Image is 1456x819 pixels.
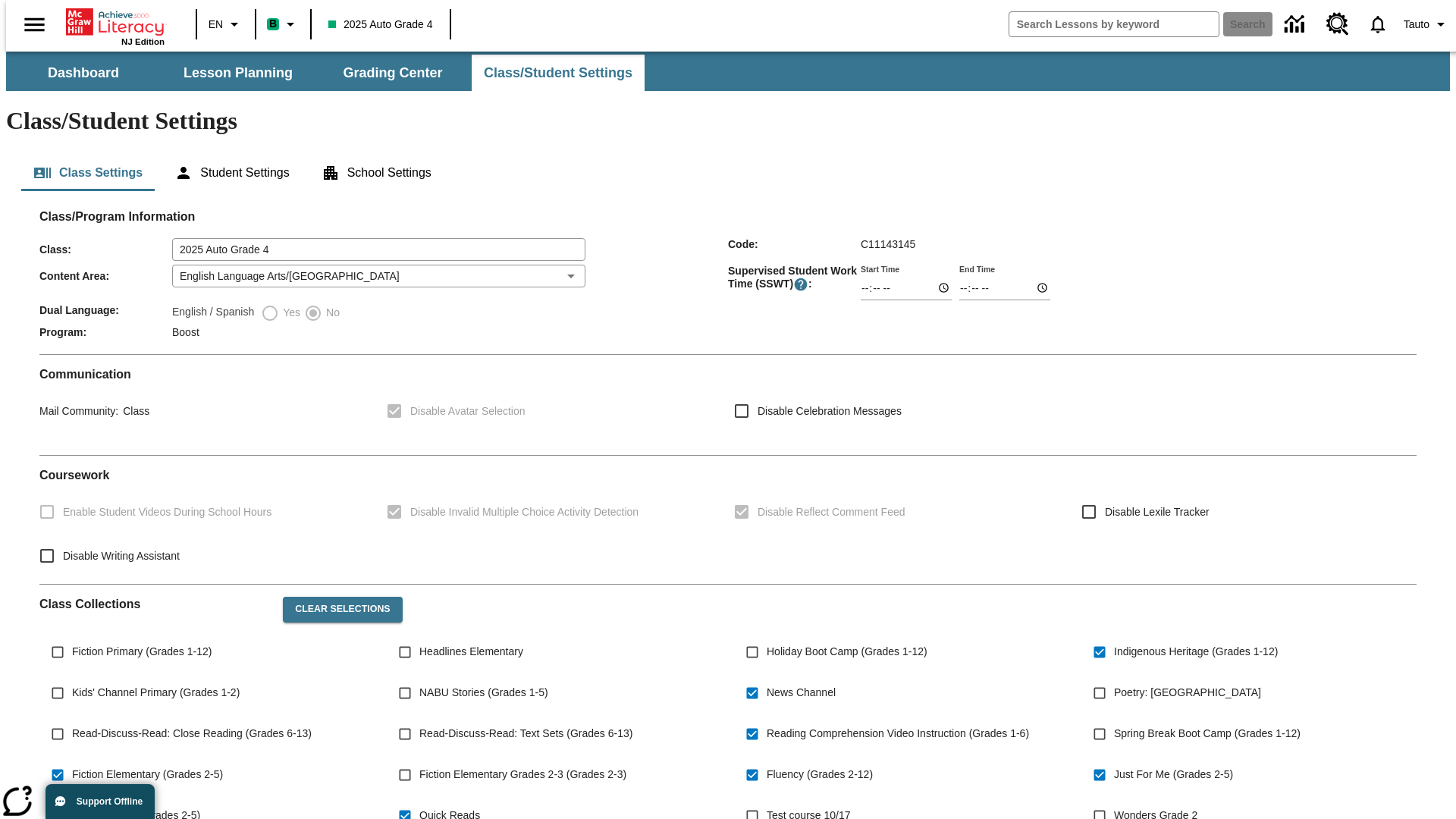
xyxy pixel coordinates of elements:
span: Kids' Channel Primary (Grades 1-2) [72,685,240,701]
span: Dual Language : [39,304,172,316]
span: Class [118,405,149,417]
label: English / Spanish [172,304,254,322]
span: Enable Student Videos During School Hours [63,504,271,520]
span: Disable Invalid Multiple Choice Activity Detection [410,504,639,520]
h2: Class Collections [39,597,271,611]
span: Indigenous Heritage (Grades 1-12) [1114,644,1278,660]
span: Mail Community : [39,405,118,417]
button: Boost Class color is mint green. Change class color [261,11,306,38]
div: Coursework [39,468,1417,572]
span: Fiction Primary (Grades 1-12) [72,644,212,660]
span: Disable Lexile Tracker [1105,504,1210,520]
h1: Class/Student Settings [6,107,1450,135]
span: Support Offline [77,796,143,807]
span: No [322,305,340,321]
span: Read-Discuss-Read: Close Reading (Grades 6-13) [72,726,312,742]
span: Code : [728,238,861,250]
span: Disable Celebration Messages [758,403,902,419]
span: 2025 Auto Grade 4 [328,17,433,33]
span: NABU Stories (Grades 1-5) [419,685,548,701]
button: Grading Center [317,55,469,91]
div: SubNavbar [6,52,1450,91]
span: Spring Break Boot Camp (Grades 1-12) [1114,726,1301,742]
label: Start Time [861,263,899,275]
span: B [269,14,277,33]
span: NJ Edition [121,37,165,46]
span: Boost [172,326,199,338]
button: Dashboard [8,55,159,91]
button: Student Settings [162,155,301,191]
span: Content Area : [39,270,172,282]
button: Language: EN, Select a language [202,11,250,38]
span: Yes [279,305,300,321]
span: Holiday Boot Camp (Grades 1-12) [767,644,927,660]
button: Support Offline [45,784,155,819]
span: Class : [39,243,172,256]
div: SubNavbar [6,55,646,91]
span: Fluency (Grades 2-12) [767,767,873,783]
span: C11143145 [861,238,915,250]
span: Tauto [1404,17,1429,33]
div: Communication [39,367,1417,443]
span: News Channel [767,685,836,701]
button: Supervised Student Work Time is the timeframe when students can take LevelSet and when lessons ar... [793,277,808,292]
div: Home [66,5,165,46]
a: Notifications [1358,5,1398,44]
a: Resource Center, Will open in new tab [1317,4,1358,45]
input: search field [1009,12,1219,36]
input: Class [172,238,585,261]
div: Class/Program Information [39,224,1417,342]
h2: Course work [39,468,1417,482]
span: Just For Me (Grades 2-5) [1114,767,1233,783]
h2: Class/Program Information [39,209,1417,224]
div: Class/Student Settings [21,155,1435,191]
span: Reading Comprehension Video Instruction (Grades 1-6) [767,726,1029,742]
span: Fiction Elementary (Grades 2-5) [72,767,223,783]
span: EN [209,17,223,33]
span: Disable Writing Assistant [63,548,180,564]
button: Open side menu [12,2,57,47]
span: Program : [39,326,172,338]
span: Poetry: [GEOGRAPHIC_DATA] [1114,685,1261,701]
span: Read-Discuss-Read: Text Sets (Grades 6-13) [419,726,632,742]
button: School Settings [309,155,444,191]
a: Data Center [1276,4,1317,45]
span: Disable Reflect Comment Feed [758,504,905,520]
span: Disable Avatar Selection [410,403,526,419]
span: Fiction Elementary Grades 2-3 (Grades 2-3) [419,767,626,783]
a: Home [66,7,165,37]
div: English Language Arts/[GEOGRAPHIC_DATA] [172,265,585,287]
h2: Communication [39,367,1417,381]
button: Clear Selections [283,597,402,623]
button: Class Settings [21,155,155,191]
button: Lesson Planning [162,55,314,91]
span: Supervised Student Work Time (SSWT) : [728,265,861,292]
label: End Time [959,263,995,275]
span: Headlines Elementary [419,644,523,660]
button: Profile/Settings [1398,11,1456,38]
button: Class/Student Settings [472,55,645,91]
